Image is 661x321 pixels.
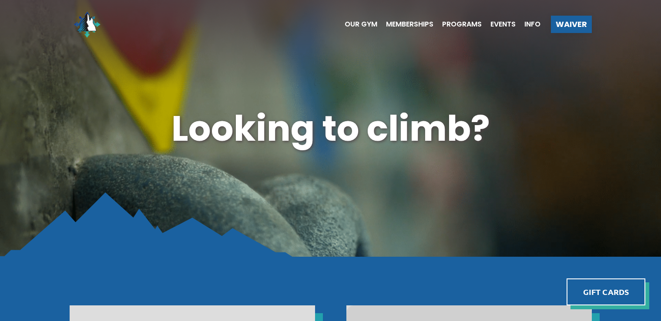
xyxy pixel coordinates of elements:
[524,21,540,28] span: Info
[442,21,482,28] span: Programs
[433,21,482,28] a: Programs
[345,21,377,28] span: Our Gym
[70,7,104,42] img: North Wall Logo
[556,20,587,28] span: Waiver
[482,21,516,28] a: Events
[490,21,516,28] span: Events
[336,21,377,28] a: Our Gym
[70,104,592,153] h1: Looking to climb?
[551,16,592,33] a: Waiver
[516,21,540,28] a: Info
[386,21,433,28] span: Memberships
[377,21,433,28] a: Memberships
